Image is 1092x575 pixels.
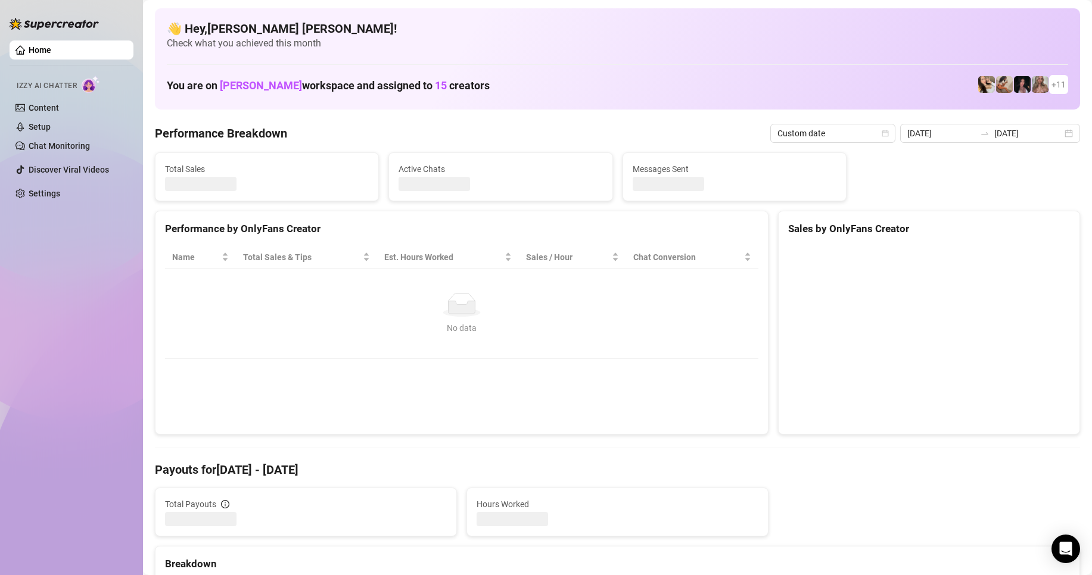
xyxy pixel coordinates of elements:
[165,162,369,176] span: Total Sales
[220,79,302,92] span: [PERSON_NAME]
[777,124,888,142] span: Custom date
[996,76,1013,93] img: Kayla (@kaylathaylababy)
[1051,78,1066,91] span: + 11
[907,127,975,140] input: Start date
[29,103,59,112] a: Content
[626,246,758,269] th: Chat Conversion
[167,37,1068,50] span: Check what you achieved this month
[788,221,1070,237] div: Sales by OnlyFans Creator
[236,246,377,269] th: Total Sales & Tips
[165,221,758,237] div: Performance by OnlyFans Creator
[519,246,626,269] th: Sales / Hour
[633,251,742,264] span: Chat Conversion
[155,461,1080,478] h4: Payouts for [DATE] - [DATE]
[29,141,90,151] a: Chat Monitoring
[1032,76,1049,93] img: Kenzie (@dmaxkenz)
[978,76,995,93] img: Avry (@avryjennerfree)
[172,251,219,264] span: Name
[165,556,1070,572] div: Breakdown
[435,79,447,92] span: 15
[1014,76,1031,93] img: Baby (@babyyyybellaa)
[399,162,602,176] span: Active Chats
[155,125,287,142] h4: Performance Breakdown
[221,500,229,508] span: info-circle
[165,498,216,511] span: Total Payouts
[167,79,490,92] h1: You are on workspace and assigned to creators
[994,127,1062,140] input: End date
[82,76,100,93] img: AI Chatter
[29,165,109,174] a: Discover Viral Videos
[980,129,990,138] span: to
[980,129,990,138] span: swap-right
[243,251,360,264] span: Total Sales & Tips
[165,246,236,269] th: Name
[526,251,609,264] span: Sales / Hour
[1051,535,1080,563] div: Open Intercom Messenger
[17,80,77,92] span: Izzy AI Chatter
[167,20,1068,37] h4: 👋 Hey, [PERSON_NAME] [PERSON_NAME] !
[29,122,51,132] a: Setup
[477,498,758,511] span: Hours Worked
[177,321,746,335] div: No data
[633,162,836,176] span: Messages Sent
[29,45,51,55] a: Home
[10,18,99,30] img: logo-BBDzfeDw.svg
[384,251,502,264] div: Est. Hours Worked
[882,130,889,137] span: calendar
[29,189,60,198] a: Settings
